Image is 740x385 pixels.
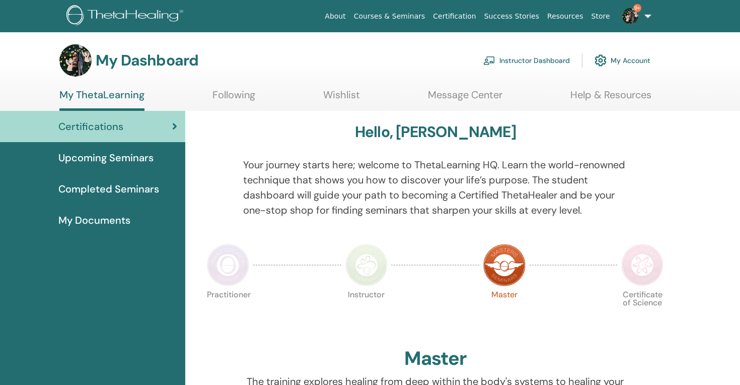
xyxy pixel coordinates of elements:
[483,56,495,65] img: chalkboard-teacher.svg
[633,4,641,12] span: 9+
[207,291,249,333] p: Practitioner
[355,123,516,141] h3: Hello, [PERSON_NAME]
[570,89,651,108] a: Help & Resources
[429,7,480,26] a: Certification
[621,244,663,286] img: Certificate of Science
[58,213,130,228] span: My Documents
[345,291,388,333] p: Instructor
[58,119,123,134] span: Certifications
[345,244,388,286] img: Instructor
[595,49,650,72] a: My Account
[66,5,187,28] img: logo.png
[243,157,628,218] p: Your journey starts here; welcome to ThetaLearning HQ. Learn the world-renowned technique that sh...
[480,7,543,26] a: Success Stories
[350,7,429,26] a: Courses & Seminars
[483,291,526,333] p: Master
[595,52,607,69] img: cog.svg
[207,244,249,286] img: Practitioner
[96,51,198,70] h3: My Dashboard
[483,244,526,286] img: Master
[212,89,255,108] a: Following
[323,89,360,108] a: Wishlist
[404,347,467,370] h2: Master
[483,49,570,72] a: Instructor Dashboard
[587,7,614,26] a: Store
[621,291,663,333] p: Certificate of Science
[58,150,154,165] span: Upcoming Seminars
[543,7,587,26] a: Resources
[622,8,638,24] img: default.jpg
[321,7,349,26] a: About
[428,89,502,108] a: Message Center
[58,181,159,197] span: Completed Seminars
[59,89,144,111] a: My ThetaLearning
[59,44,92,77] img: default.jpg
